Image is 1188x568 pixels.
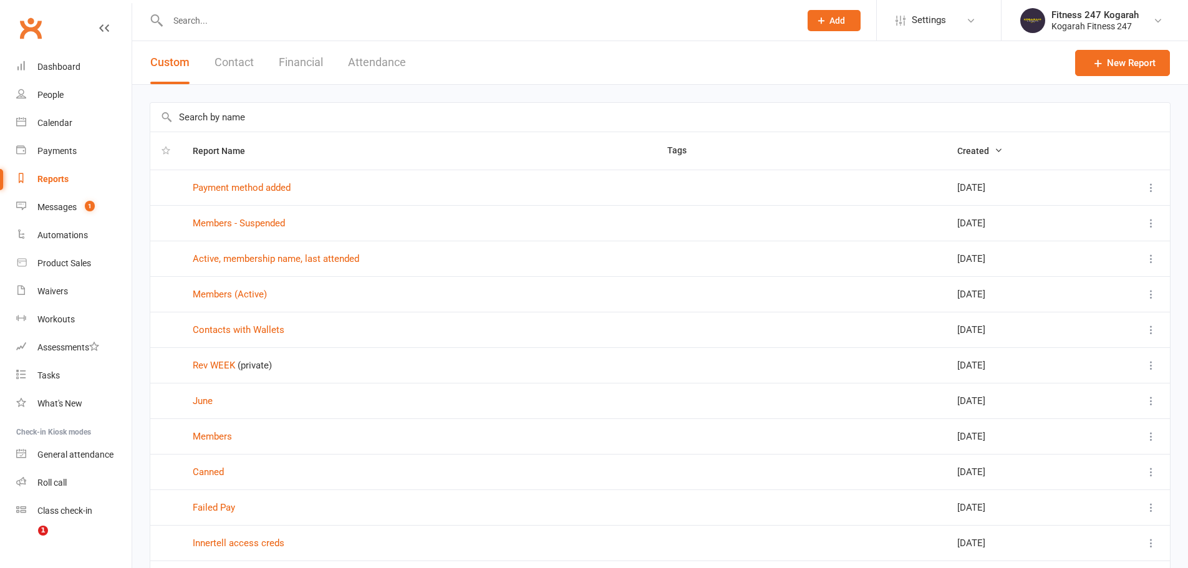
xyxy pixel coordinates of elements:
[946,276,1091,312] td: [DATE]
[1051,21,1139,32] div: Kogarah Fitness 247
[37,286,68,296] div: Waivers
[946,418,1091,454] td: [DATE]
[12,526,42,556] iframe: Intercom live chat
[16,441,132,469] a: General attendance kiosk mode
[946,241,1091,276] td: [DATE]
[1020,8,1045,33] img: thumb_image1749097489.png
[16,390,132,418] a: What's New
[238,360,272,371] span: (private)
[957,146,1003,156] span: Created
[16,249,132,277] a: Product Sales
[37,90,64,100] div: People
[946,170,1091,205] td: [DATE]
[37,62,80,72] div: Dashboard
[656,132,946,170] th: Tags
[16,334,132,362] a: Assessments
[37,118,72,128] div: Calendar
[16,81,132,109] a: People
[15,12,46,44] a: Clubworx
[912,6,946,34] span: Settings
[193,431,232,442] a: Members
[37,258,91,268] div: Product Sales
[37,146,77,156] div: Payments
[279,41,323,84] button: Financial
[37,450,113,460] div: General attendance
[193,253,359,264] a: Active, membership name, last attended
[946,347,1091,383] td: [DATE]
[193,146,259,156] span: Report Name
[193,537,284,549] a: Innertell access creds
[215,41,254,84] button: Contact
[946,312,1091,347] td: [DATE]
[16,137,132,165] a: Payments
[16,53,132,81] a: Dashboard
[1051,9,1139,21] div: Fitness 247 Kogarah
[16,221,132,249] a: Automations
[16,277,132,306] a: Waivers
[193,502,235,513] a: Failed Pay
[37,174,69,184] div: Reports
[193,395,213,407] a: June
[946,454,1091,489] td: [DATE]
[16,193,132,221] a: Messages 1
[1075,50,1170,76] a: New Report
[37,230,88,240] div: Automations
[946,489,1091,525] td: [DATE]
[193,182,291,193] a: Payment method added
[16,497,132,525] a: Class kiosk mode
[193,466,224,478] a: Canned
[37,478,67,488] div: Roll call
[150,41,190,84] button: Custom
[348,41,406,84] button: Attendance
[16,469,132,497] a: Roll call
[164,12,791,29] input: Search...
[946,525,1091,561] td: [DATE]
[193,143,259,158] button: Report Name
[193,360,235,371] a: Rev WEEK
[16,109,132,137] a: Calendar
[37,314,75,324] div: Workouts
[16,362,132,390] a: Tasks
[193,289,267,300] a: Members (Active)
[808,10,861,31] button: Add
[85,201,95,211] span: 1
[946,383,1091,418] td: [DATE]
[150,103,1170,132] input: Search by name
[946,205,1091,241] td: [DATE]
[957,143,1003,158] button: Created
[37,370,60,380] div: Tasks
[16,165,132,193] a: Reports
[16,306,132,334] a: Workouts
[193,324,284,335] a: Contacts with Wallets
[38,526,48,536] span: 1
[37,506,92,516] div: Class check-in
[829,16,845,26] span: Add
[37,342,99,352] div: Assessments
[37,398,82,408] div: What's New
[193,218,285,229] a: Members - Suspended
[37,202,77,212] div: Messages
